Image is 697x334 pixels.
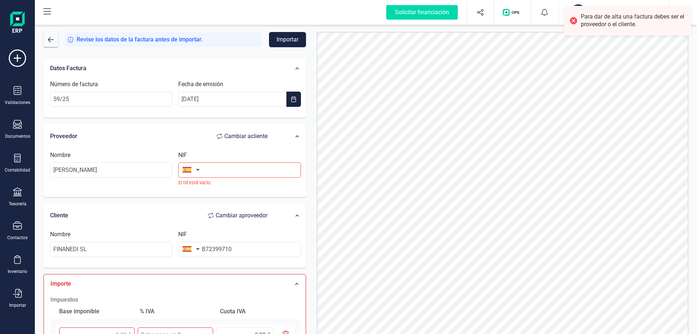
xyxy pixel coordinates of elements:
div: Inventario [8,269,27,274]
span: Cambiar a cliente [224,132,268,141]
div: Proveedor [50,129,275,144]
div: Importar [9,302,26,308]
span: Revise los datos de la factura antes de importar. [77,35,203,44]
label: NIF [178,151,187,160]
div: SA [570,4,586,20]
div: Contabilidad [5,167,30,173]
div: Cliente [50,208,275,223]
img: Logo de OPS [503,9,522,16]
label: NIF [178,230,187,239]
label: Nombre [50,151,70,160]
div: Documentos [5,133,30,139]
label: Número de factura [50,80,98,89]
button: Logo de OPS [498,1,526,24]
button: Cambiar acliente [209,129,275,144]
button: SA[PERSON_NAME][PERSON_NAME] [567,1,660,24]
div: % IVA [137,304,215,319]
label: Nombre [50,230,70,239]
img: Logo Finanedi [10,12,25,35]
h2: Impuestos [50,295,301,304]
label: Fecha de emisión [178,80,223,89]
button: Cambiar aproveedor [201,208,275,223]
small: El nif está vacío. [178,179,301,186]
div: Tesorería [9,201,27,207]
div: Solicitar financiación [386,5,458,20]
div: Validaciones [5,100,30,105]
span: Cambiar a proveedor [216,211,268,220]
div: Datos Factura [46,60,278,76]
button: Importar [269,32,306,47]
div: Cuota IVA [217,304,295,319]
span: Importe [50,280,71,287]
div: Contactos [7,235,28,241]
button: Solicitar financiación [378,1,466,24]
div: Base imponible [56,304,134,319]
div: Para dar de alta una factura debes ser el proveedor o el cliente. [581,13,686,28]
